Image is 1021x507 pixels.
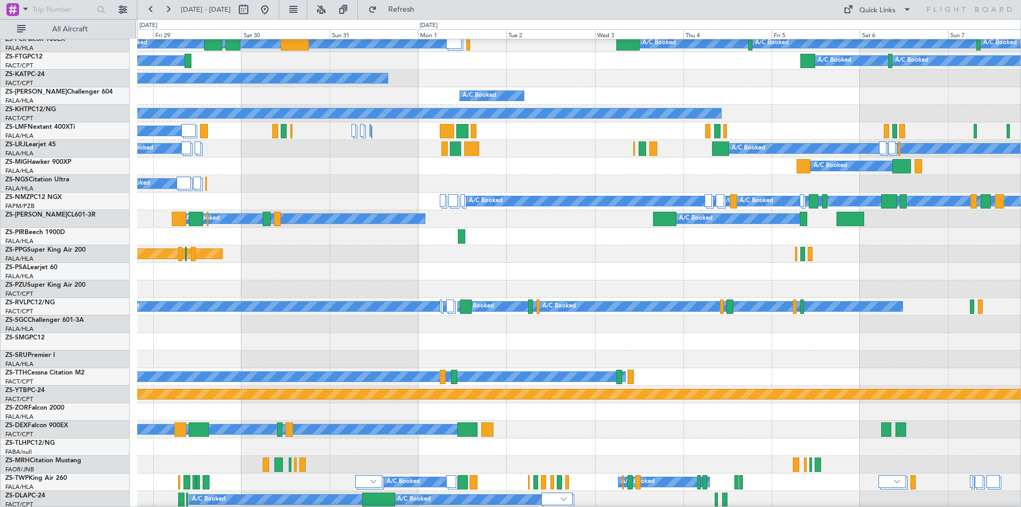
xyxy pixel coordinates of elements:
[5,159,71,165] a: ZS-MIGHawker 900XP
[5,54,43,60] a: ZS-FTGPC12
[5,430,33,438] a: FACT/CPT
[5,264,57,271] a: ZS-PSALearjet 60
[469,193,503,209] div: A/C Booked
[5,149,34,157] a: FALA/HLA
[379,6,424,13] span: Refresh
[838,1,917,18] button: Quick Links
[5,194,62,201] a: ZS-NMZPC12 NGX
[139,21,157,30] div: [DATE]
[5,317,84,323] a: ZS-SGCChallenger 601-3A
[5,307,33,315] a: FACT/CPT
[461,298,494,314] div: A/C Booked
[5,97,34,105] a: FALA/HLA
[5,71,45,78] a: ZS-KATPC-24
[5,237,34,245] a: FALA/HLA
[5,387,27,394] span: ZS-YTB
[5,448,32,456] a: FABA/null
[5,405,64,411] a: ZS-ZORFalcon 2000
[181,5,231,14] span: [DATE] - [DATE]
[5,177,69,183] a: ZS-NGSCitation Ultra
[5,89,67,95] span: ZS-[PERSON_NAME]
[894,479,900,484] img: arrow-gray.svg
[5,185,34,193] a: FALA/HLA
[5,132,34,140] a: FALA/HLA
[679,211,713,227] div: A/C Booked
[5,458,30,464] span: ZS-MRH
[5,405,28,411] span: ZS-ZOR
[5,106,56,113] a: ZS-KHTPC12/NG
[5,177,29,183] span: ZS-NGS
[5,159,27,165] span: ZS-MIG
[5,272,34,280] a: FALA/HLA
[5,264,27,271] span: ZS-PSA
[740,193,773,209] div: A/C Booked
[5,202,35,210] a: FAPM/PZB
[5,247,27,253] span: ZS-PPG
[363,1,427,18] button: Refresh
[5,114,33,122] a: FACT/CPT
[5,54,27,60] span: ZS-FTG
[5,493,28,499] span: ZS-DLA
[5,352,28,359] span: ZS-SRU
[814,158,847,174] div: A/C Booked
[5,493,45,499] a: ZS-DLAPC-24
[5,282,27,288] span: ZS-PZU
[560,497,567,501] img: arrow-gray.svg
[5,229,24,236] span: ZS-PIR
[5,317,28,323] span: ZS-SGC
[5,212,96,218] a: ZS-[PERSON_NAME]CL601-3R
[153,29,241,39] div: Fri 29
[895,53,928,69] div: A/C Booked
[330,29,418,39] div: Sun 31
[12,21,115,38] button: All Aircraft
[5,247,86,253] a: ZS-PPGSuper King Air 200
[5,44,34,52] a: FALA/HLA
[772,29,860,39] div: Fri 5
[5,300,27,306] span: ZS-RVL
[5,440,55,446] a: ZS-TLHPC12/NG
[860,29,948,39] div: Sat 6
[5,167,34,175] a: FALA/HLA
[387,474,420,490] div: A/C Booked
[5,71,27,78] span: ZS-KAT
[5,370,85,376] a: ZS-TTHCessna Citation M2
[983,35,1017,51] div: A/C Booked
[5,475,29,481] span: ZS-TWP
[683,29,772,39] div: Thu 4
[5,387,45,394] a: ZS-YTBPC-24
[5,395,33,403] a: FACT/CPT
[5,124,75,130] a: ZS-LMFNextant 400XTi
[5,335,29,341] span: ZS-SMG
[5,290,33,298] a: FACT/CPT
[5,142,26,148] span: ZS-LRJ
[5,475,67,481] a: ZS-TWPKing Air 260
[28,26,112,33] span: All Aircraft
[5,89,113,95] a: ZS-[PERSON_NAME]Challenger 604
[506,29,595,39] div: Tue 2
[5,142,56,148] a: ZS-LRJLearjet 45
[818,53,851,69] div: A/C Booked
[420,21,438,30] div: [DATE]
[5,335,45,341] a: ZS-SMGPC12
[418,29,506,39] div: Mon 1
[5,282,86,288] a: ZS-PZUSuper King Air 200
[5,36,24,43] span: ZS-FCI
[5,413,34,421] a: FALA/HLA
[755,35,789,51] div: A/C Booked
[542,298,576,314] div: A/C Booked
[5,212,67,218] span: ZS-[PERSON_NAME]
[5,79,33,87] a: FACT/CPT
[621,474,655,490] div: A/C Booked
[5,422,28,429] span: ZS-DEX
[5,483,34,491] a: FALA/HLA
[732,140,765,156] div: A/C Booked
[5,458,81,464] a: ZS-MRHCitation Mustang
[5,124,28,130] span: ZS-LMF
[595,29,683,39] div: Wed 3
[5,106,28,113] span: ZS-KHT
[370,479,376,484] img: arrow-gray.svg
[5,194,30,201] span: ZS-NMZ
[5,440,27,446] span: ZS-TLH
[32,2,94,18] input: Trip Number
[5,360,34,368] a: FALA/HLA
